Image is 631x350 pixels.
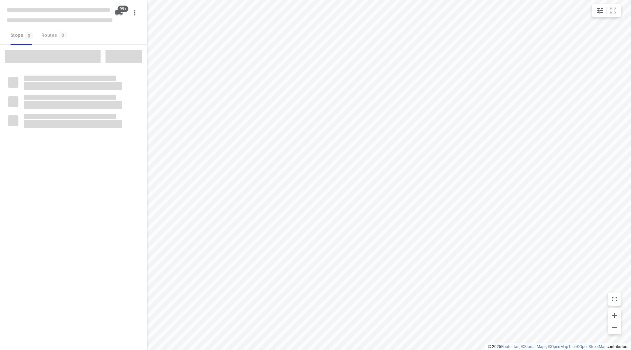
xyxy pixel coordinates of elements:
button: Map settings [593,4,606,17]
a: OpenMapTiles [551,344,576,349]
div: small contained button group [592,4,621,17]
li: © 2025 , © , © © contributors [488,344,628,349]
a: Routetitan [501,344,520,349]
a: OpenStreetMap [579,344,607,349]
a: Stadia Maps [524,344,547,349]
